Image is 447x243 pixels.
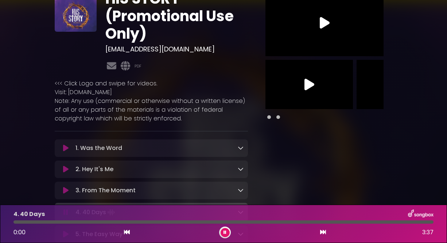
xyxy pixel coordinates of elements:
[13,228,26,236] span: 0:00
[55,79,248,123] p: <<< Click Logo and swipe for videos. Visit: [DOMAIN_NAME] Note: Any use (commercial or otherwise ...
[265,60,353,109] img: Video Thumbnail
[357,60,444,109] img: Video Thumbnail
[135,63,141,69] a: PDF
[13,210,45,219] p: 4. 40 Days
[75,165,113,174] p: 2. Hey It's Me
[422,228,434,237] span: 3:37
[75,186,136,195] p: 3. From The Moment
[75,144,122,153] p: 1. Was the Word
[105,45,248,53] h3: [EMAIL_ADDRESS][DOMAIN_NAME]
[408,209,434,219] img: songbox-logo-white.png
